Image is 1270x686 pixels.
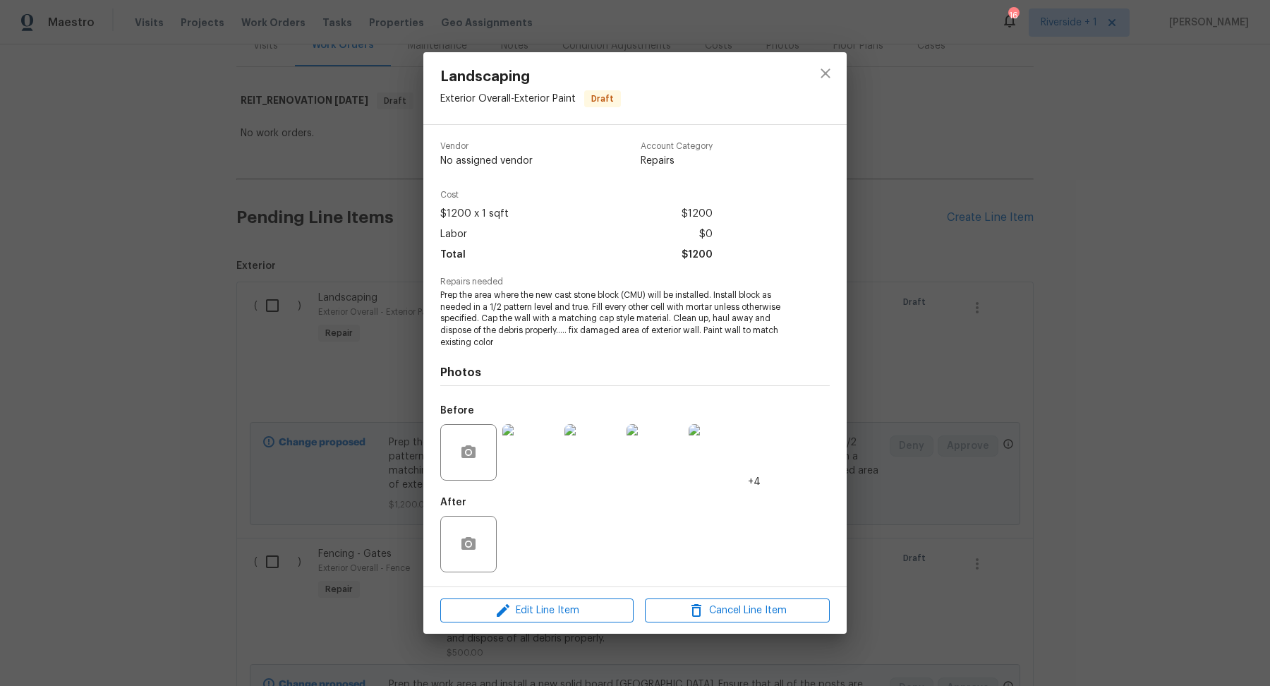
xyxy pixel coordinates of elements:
span: $0 [699,224,713,245]
span: Vendor [440,142,533,151]
span: Landscaping [440,69,621,85]
span: Draft [586,92,619,106]
span: $1200 [682,245,713,265]
span: Repairs [641,154,713,168]
span: +4 [748,475,761,489]
span: Labor [440,224,467,245]
span: Cost [440,191,713,200]
span: Cancel Line Item [649,602,825,620]
button: close [809,56,842,90]
span: No assigned vendor [440,154,533,168]
span: $1200 x 1 sqft [440,204,509,224]
span: Total [440,245,466,265]
h5: After [440,498,466,507]
span: Prep the area where the new cast stone block (CMU) will be installed. Install block as needed in ... [440,289,791,349]
span: Edit Line Item [445,602,629,620]
span: Exterior Overall - Exterior Paint [440,93,576,103]
button: Cancel Line Item [645,598,830,623]
span: Account Category [641,142,713,151]
h4: Photos [440,366,830,380]
div: 16 [1008,8,1018,23]
span: $1200 [682,204,713,224]
button: Edit Line Item [440,598,634,623]
h5: Before [440,406,474,416]
span: Repairs needed [440,277,830,287]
